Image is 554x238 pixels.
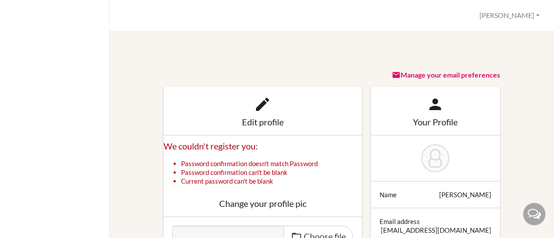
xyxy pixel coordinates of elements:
[421,144,449,172] img: Juliana Vásquez
[181,159,362,168] li: Password confirmation doesn't match Password
[172,199,353,208] div: Change your profile pic
[392,71,500,79] a: Manage your email preferences
[381,226,491,234] div: [EMAIL_ADDRESS][DOMAIN_NAME]
[380,217,420,226] div: Email address
[181,168,362,177] li: Password confirmation can't be blank
[380,190,397,199] div: Name
[181,177,362,185] li: Current password can't be blank
[172,117,353,126] div: Edit profile
[163,140,362,152] h2: We couldn't register you:
[476,7,543,24] button: [PERSON_NAME]
[439,190,491,199] div: [PERSON_NAME]
[380,117,491,126] div: Your Profile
